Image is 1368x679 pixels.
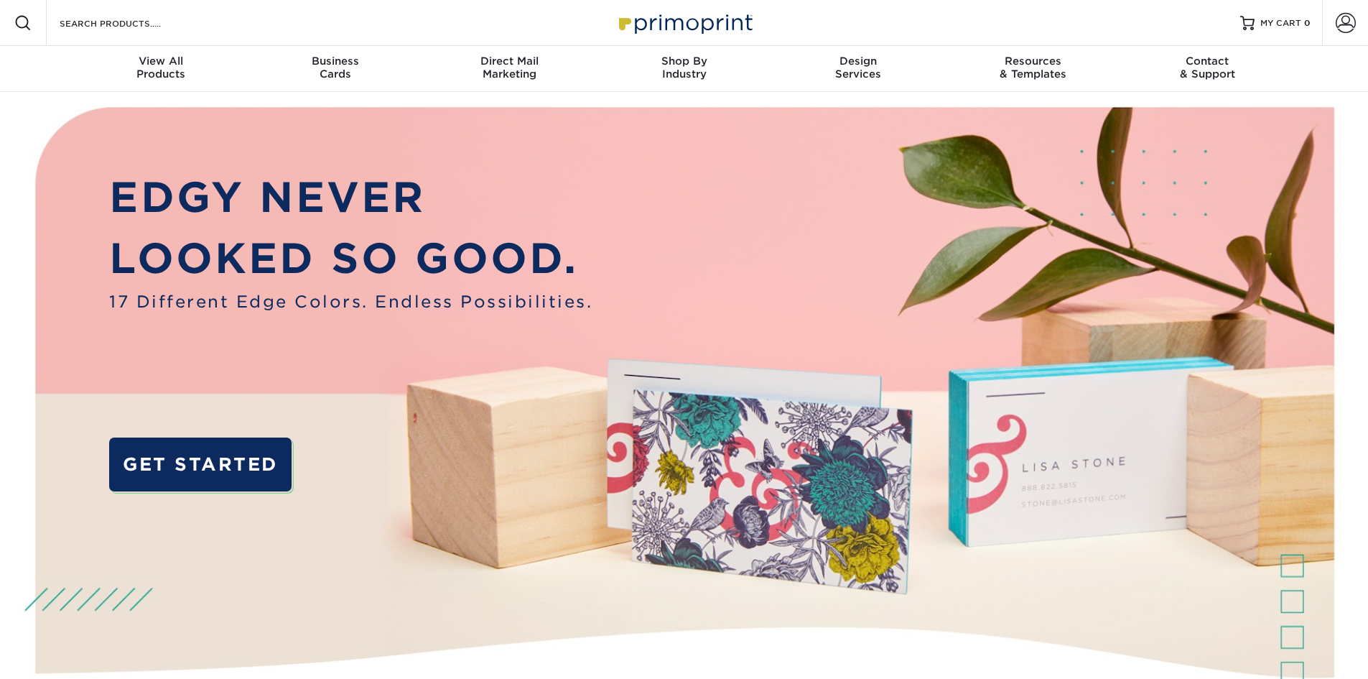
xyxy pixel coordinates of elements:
a: Resources& Templates [946,46,1120,92]
img: Primoprint [613,7,756,38]
span: Business [248,55,422,68]
a: View AllProducts [74,46,248,92]
p: LOOKED SO GOOD. [109,228,592,290]
div: & Templates [946,55,1120,80]
span: Resources [946,55,1120,68]
input: SEARCH PRODUCTS..... [58,14,198,32]
div: Marketing [422,55,597,80]
div: & Support [1120,55,1295,80]
a: Contact& Support [1120,46,1295,92]
span: Contact [1120,55,1295,68]
div: Industry [597,55,771,80]
a: BusinessCards [248,46,422,92]
span: 0 [1304,18,1311,28]
div: Products [74,55,248,80]
span: Direct Mail [422,55,597,68]
div: Cards [248,55,422,80]
span: 17 Different Edge Colors. Endless Possibilities. [109,290,592,314]
span: Shop By [597,55,771,68]
span: Design [771,55,946,68]
span: MY CART [1260,17,1301,29]
p: EDGY NEVER [109,167,592,228]
a: Shop ByIndustry [597,46,771,92]
a: GET STARTED [109,438,291,491]
div: Services [771,55,946,80]
a: DesignServices [771,46,946,92]
a: Direct MailMarketing [422,46,597,92]
span: View All [74,55,248,68]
